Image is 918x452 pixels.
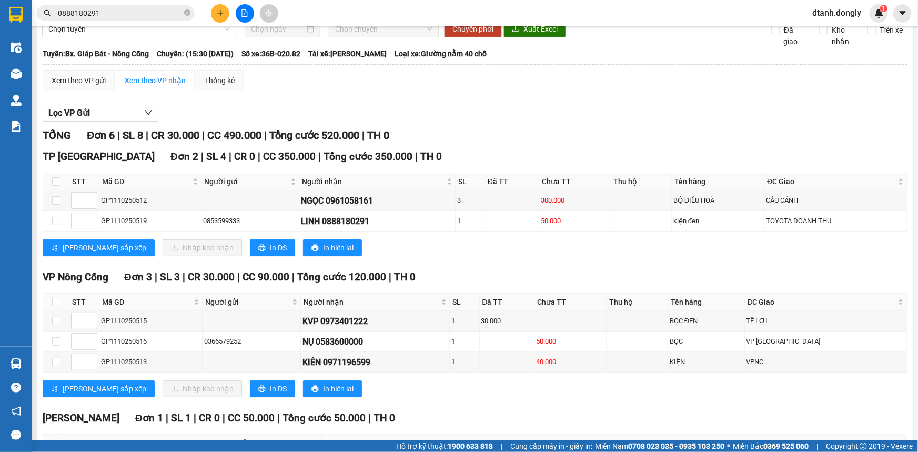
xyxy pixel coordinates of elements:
div: KVP 0973401222 [302,315,448,328]
span: | [117,129,120,142]
sup: 1 [880,5,887,12]
span: CR 30.000 [188,271,235,283]
div: GP1110250519 [101,216,199,226]
span: copyright [860,443,867,450]
div: BỌC [670,336,743,347]
span: Đơn 2 [170,150,198,163]
span: Đơn 1 [135,412,163,424]
span: Lọc VP Gửi [48,106,90,119]
span: caret-down [898,8,907,18]
div: 50.000 [536,336,604,347]
button: downloadNhập kho nhận [163,380,242,397]
img: warehouse-icon [11,68,22,79]
span: In DS [270,383,287,395]
span: printer [258,385,266,394]
span: SL 8 [123,129,143,142]
span: CC 50.000 [228,412,275,424]
div: Xem theo VP nhận [125,75,186,86]
span: Đã giao [780,24,811,47]
span: ĐC Giao [748,296,896,308]
img: logo-vxr [9,7,23,23]
div: 1 [451,316,477,326]
div: VPNC [746,357,905,367]
button: sort-ascending[PERSON_NAME] sắp xếp [43,239,155,256]
img: warehouse-icon [11,42,22,53]
span: printer [311,385,319,394]
span: Miền Nam [595,440,724,452]
th: Tên hàng [728,435,813,452]
span: file-add [241,9,248,17]
span: Kho nhận [828,24,859,47]
span: | [258,150,260,163]
span: Đơn 6 [87,129,115,142]
span: | [146,129,148,142]
div: BỌC ĐEN [670,316,743,326]
strong: 1900 633 818 [448,442,493,450]
span: In DS [270,242,287,254]
div: Thống kê [205,75,235,86]
span: search [44,9,51,17]
img: warehouse-icon [11,358,22,369]
div: 3 [457,195,483,206]
td: GP1110250519 [99,211,201,232]
span: TP [GEOGRAPHIC_DATA] [43,150,155,163]
span: | [389,271,391,283]
span: TH 0 [367,129,389,142]
span: CC 490.000 [207,129,261,142]
div: GP1110250513 [101,357,200,367]
div: 1 [451,357,477,367]
span: Người nhận [325,437,477,449]
div: KIỆN [670,357,743,367]
div: GP1110250515 [101,316,200,326]
input: Tìm tên, số ĐT hoặc mã đơn [58,7,182,19]
img: icon-new-feature [874,8,884,18]
span: Trên xe [876,24,907,36]
span: | [816,440,818,452]
span: | [183,271,185,283]
div: 1 [451,336,477,347]
span: | [368,412,371,424]
span: | [201,150,204,163]
span: download [512,25,519,34]
span: | [202,129,205,142]
span: | [223,412,225,424]
span: | [264,129,267,142]
span: down [144,108,153,117]
input: Chọn ngày [251,23,305,35]
button: Chuyển phơi [444,21,502,37]
span: In biên lai [323,242,354,254]
div: LINH 0888180291 [301,215,453,228]
span: Người gửi [204,176,288,187]
th: Đã TT [485,173,539,190]
span: SL 4 [206,150,226,163]
span: | [229,150,231,163]
div: KIÊN 0971196599 [302,356,448,369]
span: SL 3 [160,271,180,283]
span: CR 0 [234,150,255,163]
span: Tổng cước 350.000 [324,150,412,163]
th: SL [456,173,485,190]
span: TH 0 [374,412,395,424]
div: 0366579252 [204,336,299,347]
span: Số xe: 36B-020.82 [241,48,300,59]
button: printerIn biên lai [303,239,362,256]
span: Hỗ trợ kỹ thuật: [396,440,493,452]
button: sort-ascending[PERSON_NAME] sắp xếp [43,380,155,397]
div: TẾ LỢI [746,316,905,326]
span: | [155,271,157,283]
span: | [318,150,321,163]
span: [PERSON_NAME] sắp xếp [63,242,146,254]
span: CR 30.000 [151,129,199,142]
span: close-circle [184,8,190,18]
span: Mã GD [102,176,190,187]
span: printer [311,244,319,253]
button: downloadNhập kho nhận [163,239,242,256]
span: Tổng cước 50.000 [283,412,366,424]
th: Chưa TT [539,173,611,190]
span: Chọn tuyến [48,21,230,37]
div: GP1110250516 [101,336,200,347]
th: Chưa TT [580,435,660,452]
button: printerIn DS [250,380,295,397]
span: Mã GD [102,437,202,449]
div: GP1110250512 [101,195,199,206]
